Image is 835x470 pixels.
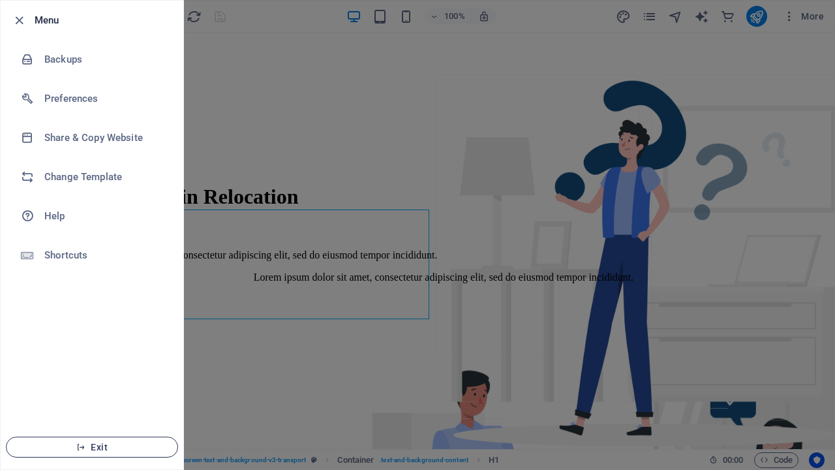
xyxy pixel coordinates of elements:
h6: Share & Copy Website [44,130,165,146]
a: Skip to main content [5,5,92,16]
button: Exit [6,437,178,458]
h6: Menu [35,12,173,28]
h6: Change Template [44,169,165,185]
h6: Help [44,208,165,224]
span: Exit [17,442,167,452]
h6: Backups [44,52,165,67]
a: Help [1,196,183,236]
h6: Shortcuts [44,247,165,263]
h6: Preferences [44,91,165,106]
